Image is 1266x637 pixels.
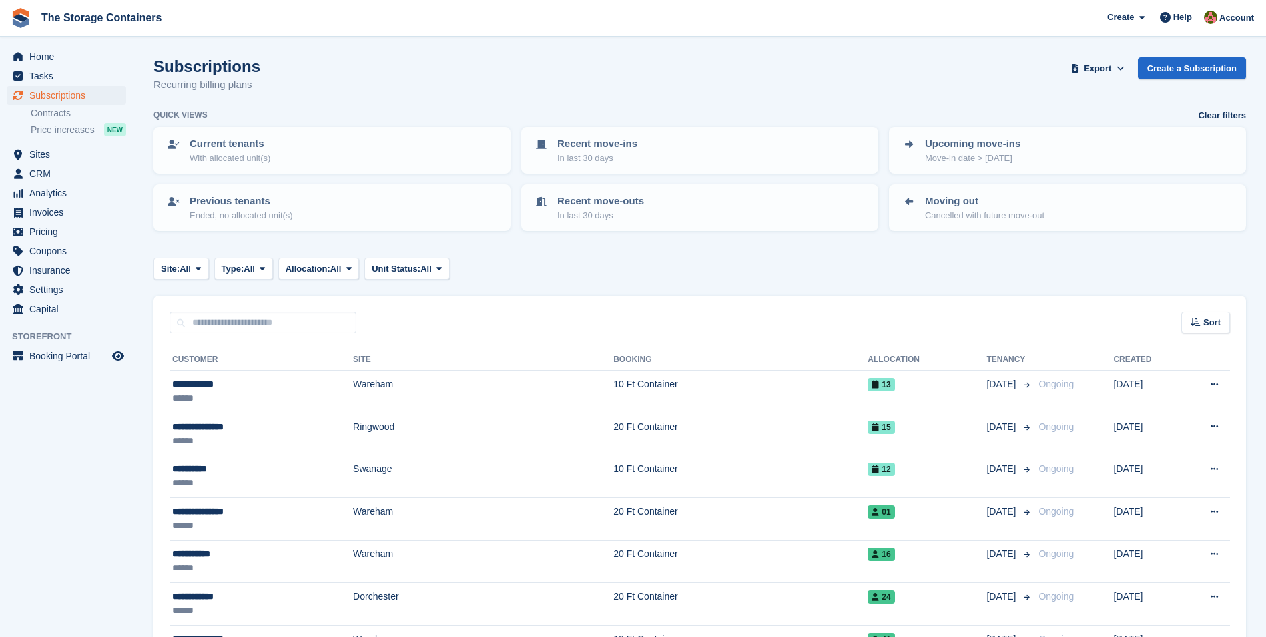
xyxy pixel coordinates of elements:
span: Unit Status: [372,262,420,276]
a: menu [7,184,126,202]
a: Recent move-outs In last 30 days [523,186,877,230]
a: menu [7,203,126,222]
img: stora-icon-8386f47178a22dfd0bd8f6a31ec36ba5ce8667c1dd55bd0f319d3a0aa187defe.svg [11,8,31,28]
span: Storefront [12,330,133,343]
td: [DATE] [1113,371,1181,413]
span: 16 [868,548,894,561]
p: Cancelled with future move-out [925,209,1044,222]
p: Moving out [925,194,1044,209]
td: 20 Ft Container [613,540,868,583]
h6: Quick views [153,109,208,121]
td: Swanage [353,455,613,498]
button: Unit Status: All [364,258,449,280]
span: 13 [868,378,894,391]
span: All [330,262,342,276]
span: Ongoing [1038,591,1074,602]
a: menu [7,222,126,241]
p: With allocated unit(s) [190,152,270,165]
span: Price increases [31,124,95,136]
td: 20 Ft Container [613,583,868,626]
span: Booking Portal [29,347,109,365]
button: Allocation: All [278,258,360,280]
p: Ended, no allocated unit(s) [190,209,293,222]
p: Current tenants [190,136,270,152]
a: Recent move-ins In last 30 days [523,128,877,172]
span: Capital [29,300,109,318]
span: Type: [222,262,244,276]
p: Recent move-outs [557,194,644,209]
button: Site: All [153,258,209,280]
a: Create a Subscription [1138,57,1246,79]
th: Booking [613,349,868,371]
span: Sort [1203,316,1221,329]
button: Type: All [214,258,273,280]
a: menu [7,300,126,318]
th: Created [1113,349,1181,371]
td: [DATE] [1113,497,1181,540]
td: Wareham [353,497,613,540]
span: Create [1107,11,1134,24]
span: Ongoing [1038,463,1074,474]
td: [DATE] [1113,583,1181,626]
td: Wareham [353,371,613,413]
span: Help [1173,11,1192,24]
span: 24 [868,590,894,604]
span: [DATE] [986,462,1018,476]
span: Account [1219,11,1254,25]
span: Pricing [29,222,109,241]
a: menu [7,145,126,164]
span: Settings [29,280,109,299]
a: Clear filters [1198,109,1246,122]
div: NEW [104,123,126,136]
p: In last 30 days [557,152,637,165]
img: Kirsty Simpson [1204,11,1217,24]
a: Preview store [110,348,126,364]
span: Sites [29,145,109,164]
th: Site [353,349,613,371]
span: CRM [29,164,109,183]
span: Allocation: [286,262,330,276]
a: Upcoming move-ins Move-in date > [DATE] [890,128,1245,172]
p: Previous tenants [190,194,293,209]
span: [DATE] [986,505,1018,519]
a: menu [7,47,126,66]
p: In last 30 days [557,209,644,222]
button: Export [1068,57,1127,79]
span: Invoices [29,203,109,222]
span: [DATE] [986,547,1018,561]
span: Site: [161,262,180,276]
span: All [180,262,191,276]
span: All [420,262,432,276]
span: Analytics [29,184,109,202]
td: [DATE] [1113,540,1181,583]
a: menu [7,261,126,280]
td: Dorchester [353,583,613,626]
span: 12 [868,463,894,476]
a: menu [7,86,126,105]
td: 10 Ft Container [613,371,868,413]
a: Contracts [31,107,126,120]
span: 15 [868,421,894,434]
a: Moving out Cancelled with future move-out [890,186,1245,230]
span: Home [29,47,109,66]
span: Ongoing [1038,548,1074,559]
span: [DATE] [986,420,1018,434]
th: Tenancy [986,349,1033,371]
span: Ongoing [1038,379,1074,389]
a: menu [7,347,126,365]
a: menu [7,67,126,85]
a: Current tenants With allocated unit(s) [155,128,509,172]
span: Subscriptions [29,86,109,105]
span: Coupons [29,242,109,260]
span: Insurance [29,261,109,280]
span: All [244,262,255,276]
p: Upcoming move-ins [925,136,1020,152]
td: 10 Ft Container [613,455,868,498]
a: The Storage Containers [36,7,167,29]
a: Price increases NEW [31,122,126,137]
span: Export [1084,62,1111,75]
p: Recurring billing plans [153,77,260,93]
span: Ongoing [1038,506,1074,517]
td: 20 Ft Container [613,413,868,455]
td: [DATE] [1113,455,1181,498]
